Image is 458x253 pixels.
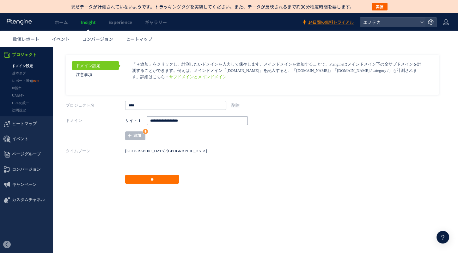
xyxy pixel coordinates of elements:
[125,102,207,106] span: [GEOGRAPHIC_DATA]/[GEOGRAPHIC_DATA]
[126,36,152,42] span: ヒートマップ
[72,14,119,23] a: ドメイン設定
[66,54,125,63] label: プロジェクト名
[12,130,37,145] span: キャンペーン
[72,23,119,32] a: 注意事項
[12,0,37,16] span: プロジェクト
[55,19,68,25] span: ホーム
[308,19,354,25] span: 14日間の無料トライアル
[169,28,227,32] a: サブドメインとメインドメイン
[12,145,45,161] span: カスタムチャネル
[12,115,41,130] span: コンバージョン
[52,36,70,42] span: イベント
[13,36,39,42] span: 数値レポート
[66,100,125,109] label: タイムゾーン
[302,19,354,25] a: 14日間の無料トライアル
[372,3,388,10] button: 実装
[12,100,41,115] span: ページグループ
[81,19,96,25] span: Insight
[376,3,383,10] span: 実装
[12,85,28,100] span: イベント
[125,69,140,78] strong: サイト 1
[125,85,145,93] a: 追加
[82,36,113,42] span: コンバージョン
[12,69,37,85] span: ヒートマップ
[132,14,422,33] p: 「＋追加」をクリックし、計測したいドメインを入力して保存します。メインドメインを追加することで、Ptengineはメインドメイン下の全サブドメインを計測することができます。例えば、メインドメイン...
[361,17,418,27] span: エノテカ
[145,19,167,25] span: ギャラリー
[231,56,240,61] a: 削除
[108,19,132,25] span: Experience
[71,3,354,10] p: まだデータが計測されていないようです。トラッキングタグを実装してください。また、データが反映されるまで約30分程度時間を要します。
[66,69,125,78] label: ドメイン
